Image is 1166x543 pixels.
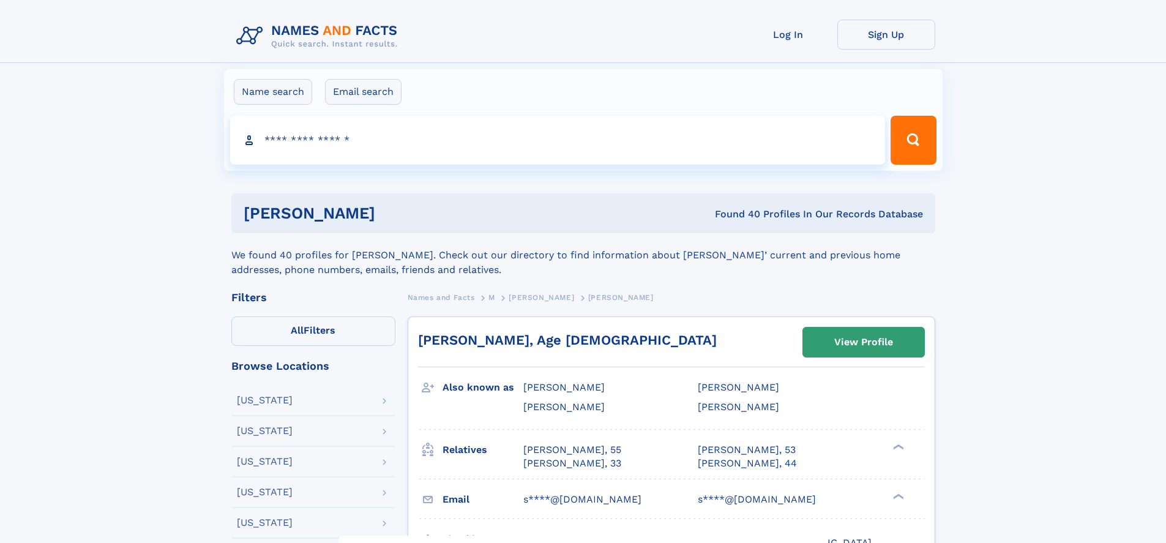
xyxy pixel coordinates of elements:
div: Filters [231,292,395,303]
div: We found 40 profiles for [PERSON_NAME]. Check out our directory to find information about [PERSON... [231,233,935,277]
input: search input [230,116,886,165]
div: [US_STATE] [237,395,293,405]
a: [PERSON_NAME], Age [DEMOGRAPHIC_DATA] [418,332,717,348]
span: [PERSON_NAME] [523,401,605,413]
span: [PERSON_NAME] [588,293,654,302]
div: ❯ [890,492,905,500]
label: Name search [234,79,312,105]
label: Email search [325,79,402,105]
span: [PERSON_NAME] [698,401,779,413]
div: Browse Locations [231,361,395,372]
a: M [488,290,495,305]
span: All [291,324,304,336]
div: [US_STATE] [237,457,293,466]
h3: Also known as [443,377,523,398]
a: [PERSON_NAME], 53 [698,443,796,457]
a: [PERSON_NAME] [509,290,574,305]
h3: Email [443,489,523,510]
div: [US_STATE] [237,518,293,528]
a: Log In [739,20,837,50]
div: [US_STATE] [237,426,293,436]
button: Search Button [891,116,936,165]
a: [PERSON_NAME], 44 [698,457,797,470]
span: [PERSON_NAME] [509,293,574,302]
a: [PERSON_NAME], 33 [523,457,621,470]
span: [PERSON_NAME] [523,381,605,393]
div: View Profile [834,328,893,356]
img: Logo Names and Facts [231,20,408,53]
a: [PERSON_NAME], 55 [523,443,621,457]
label: Filters [231,316,395,346]
span: M [488,293,495,302]
a: Sign Up [837,20,935,50]
a: View Profile [803,328,924,357]
h3: Relatives [443,440,523,460]
div: [US_STATE] [237,487,293,497]
span: [PERSON_NAME] [698,381,779,393]
div: Found 40 Profiles In Our Records Database [545,208,923,221]
h1: [PERSON_NAME] [244,206,545,221]
a: Names and Facts [408,290,475,305]
div: ❯ [890,443,905,451]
